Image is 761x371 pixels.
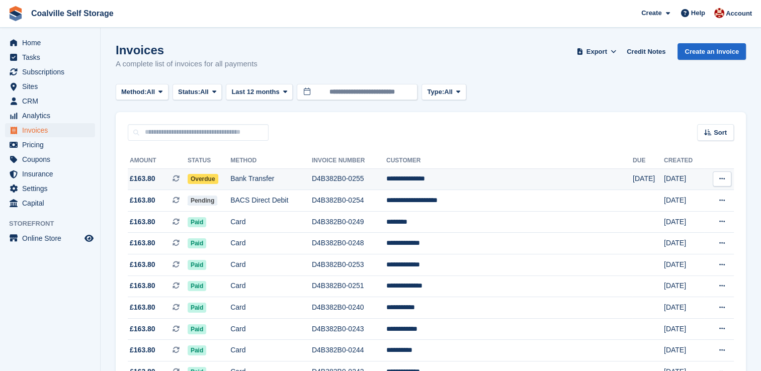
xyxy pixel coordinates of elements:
[230,254,312,276] td: Card
[312,168,386,190] td: D4B382B0-0255
[130,238,155,248] span: £163.80
[116,84,168,101] button: Method: All
[678,43,746,60] a: Create an Invoice
[130,173,155,184] span: £163.80
[230,297,312,319] td: Card
[664,211,704,233] td: [DATE]
[312,297,386,319] td: D4B382B0-0240
[200,87,209,97] span: All
[147,87,155,97] span: All
[714,128,727,138] span: Sort
[188,345,206,355] span: Paid
[22,181,82,196] span: Settings
[5,109,95,123] a: menu
[5,94,95,108] a: menu
[574,43,619,60] button: Export
[5,123,95,137] a: menu
[5,231,95,245] a: menu
[230,153,312,169] th: Method
[664,153,704,169] th: Created
[128,153,188,169] th: Amount
[22,79,82,94] span: Sites
[664,340,704,361] td: [DATE]
[421,84,466,101] button: Type: All
[22,36,82,50] span: Home
[188,217,206,227] span: Paid
[230,190,312,212] td: BACS Direct Debit
[22,65,82,79] span: Subscriptions
[5,138,95,152] a: menu
[22,196,82,210] span: Capital
[27,5,118,22] a: Coalville Self Storage
[664,275,704,297] td: [DATE]
[664,233,704,254] td: [DATE]
[230,168,312,190] td: Bank Transfer
[130,217,155,227] span: £163.80
[312,211,386,233] td: D4B382B0-0249
[22,231,82,245] span: Online Store
[173,84,222,101] button: Status: All
[633,168,664,190] td: [DATE]
[130,302,155,313] span: £163.80
[714,8,724,18] img: Hannah Milner
[22,167,82,181] span: Insurance
[633,153,664,169] th: Due
[5,152,95,166] a: menu
[230,211,312,233] td: Card
[188,174,218,184] span: Overdue
[8,6,23,21] img: stora-icon-8386f47178a22dfd0bd8f6a31ec36ba5ce8667c1dd55bd0f319d3a0aa187defe.svg
[312,254,386,276] td: D4B382B0-0253
[444,87,453,97] span: All
[178,87,200,97] span: Status:
[386,153,633,169] th: Customer
[188,324,206,334] span: Paid
[312,318,386,340] td: D4B382B0-0243
[22,138,82,152] span: Pricing
[312,153,386,169] th: Invoice Number
[5,65,95,79] a: menu
[83,232,95,244] a: Preview store
[312,275,386,297] td: D4B382B0-0251
[22,152,82,166] span: Coupons
[664,190,704,212] td: [DATE]
[664,168,704,190] td: [DATE]
[226,84,293,101] button: Last 12 months
[130,345,155,355] span: £163.80
[130,259,155,270] span: £163.80
[691,8,705,18] span: Help
[312,190,386,212] td: D4B382B0-0254
[230,275,312,297] td: Card
[726,9,752,19] span: Account
[130,195,155,206] span: £163.80
[586,47,607,57] span: Export
[188,238,206,248] span: Paid
[427,87,444,97] span: Type:
[5,196,95,210] a: menu
[5,167,95,181] a: menu
[121,87,147,97] span: Method:
[22,94,82,108] span: CRM
[5,50,95,64] a: menu
[230,233,312,254] td: Card
[312,340,386,361] td: D4B382B0-0244
[664,254,704,276] td: [DATE]
[188,196,217,206] span: Pending
[230,318,312,340] td: Card
[188,153,230,169] th: Status
[5,181,95,196] a: menu
[664,318,704,340] td: [DATE]
[312,233,386,254] td: D4B382B0-0248
[130,281,155,291] span: £163.80
[230,340,312,361] td: Card
[22,123,82,137] span: Invoices
[641,8,661,18] span: Create
[188,281,206,291] span: Paid
[5,79,95,94] a: menu
[188,260,206,270] span: Paid
[116,58,258,70] p: A complete list of invoices for all payments
[5,36,95,50] a: menu
[188,303,206,313] span: Paid
[231,87,279,97] span: Last 12 months
[130,324,155,334] span: £163.80
[116,43,258,57] h1: Invoices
